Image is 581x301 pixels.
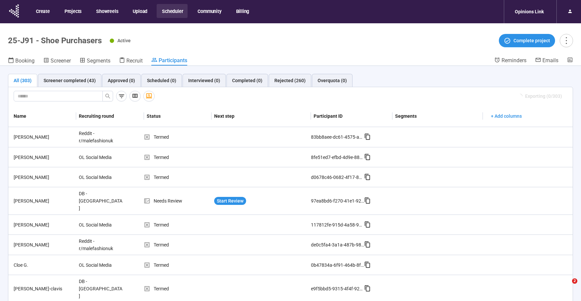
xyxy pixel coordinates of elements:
div: [PERSON_NAME] [11,133,76,141]
span: Reminders [502,57,526,64]
span: loading [517,93,523,99]
button: more [560,34,573,47]
button: Community [192,4,226,18]
span: Participants [159,57,187,64]
button: + Add columns [486,111,527,121]
span: Screener [51,58,71,64]
div: Overquota (0) [318,77,347,84]
div: Reddit - r/malefashionuk [76,235,126,255]
div: [PERSON_NAME]-clavis [11,285,76,292]
button: Showreels [91,4,123,18]
div: [PERSON_NAME] [11,154,76,161]
div: Termed [144,174,212,181]
div: All (303) [14,77,32,84]
a: Segments [79,57,110,66]
div: 0b47834a-6f91-464b-8fb5-dcdb2896fa75 [311,261,364,269]
div: Rejected (260) [274,77,306,84]
div: Opinions Link [511,5,548,18]
div: DB - [GEOGRAPHIC_DATA] [76,187,126,215]
div: 97ea8bd6-f270-41e1-9222-727df90d71fd [311,197,364,205]
th: Next step [212,105,311,127]
div: [PERSON_NAME] [11,197,76,205]
div: Termed [144,285,212,292]
div: 8fe51ed7-efbd-4d9e-887b-16989840ecc4 [311,154,364,161]
button: Create [31,4,55,18]
th: Participant ID [311,105,392,127]
span: 2 [572,278,577,284]
div: Termed [144,241,212,248]
div: Termed [144,154,212,161]
a: Participants [151,57,187,66]
div: [PERSON_NAME] [11,241,76,248]
span: + Add columns [491,112,522,120]
div: Interviewed (0) [188,77,220,84]
div: de0c5fa4-3a1a-487b-98d1-22cb0dae218b [311,241,364,248]
div: [PERSON_NAME] [11,174,76,181]
iframe: Intercom live chat [558,278,574,294]
button: Exporting (0/303) [512,91,567,101]
span: Booking [15,58,35,64]
div: Reddit - r/malefashionuk [76,127,126,147]
a: Emails [535,57,558,65]
span: Emails [542,57,558,64]
div: Termed [144,221,212,228]
h1: 25-J91 - Shoe Purchasers [8,36,102,45]
div: Cloe G. [11,261,76,269]
button: search [102,91,113,101]
th: Segments [392,105,483,127]
div: d0678c46-0682-4f17-846b-159832f8a2cb [311,174,364,181]
span: Exporting (0/303) [525,92,562,100]
button: Scheduler [157,4,188,18]
button: Billing [231,4,254,18]
div: Screener completed (43) [44,77,96,84]
button: Projects [59,4,86,18]
div: Completed (0) [232,77,262,84]
span: more [562,36,571,45]
button: Upload [127,4,152,18]
button: Complete project [499,34,555,47]
div: [PERSON_NAME] [11,221,76,228]
div: OL Social Media [76,171,126,184]
a: Reminders [494,57,526,65]
div: e9f5bbd5-9315-4f4f-92e1-756bd2e6b1e9 [311,285,364,292]
th: Name [8,105,76,127]
th: Recruiting round [76,105,144,127]
span: Active [117,38,131,43]
th: Status [144,105,212,127]
span: Recruit [126,58,143,64]
a: Booking [8,57,35,66]
span: Complete project [513,37,550,44]
div: Termed [144,261,212,269]
button: Start Review [214,197,246,205]
div: OL Social Media [76,151,126,164]
div: 83bb8aee-dc61-4575-a80c-65c9870cd055 [311,133,364,141]
span: Start Review [217,197,243,205]
div: 117812fe-915d-4a58-90e6-28f3f900a593 [311,221,364,228]
div: OL Social Media [76,219,126,231]
div: Scheduled (0) [147,77,176,84]
div: Needs Review [144,197,212,205]
a: Recruit [119,57,143,66]
a: Screener [43,57,71,66]
span: Segments [87,58,110,64]
div: Approved (0) [108,77,135,84]
div: Termed [144,133,212,141]
span: search [105,93,110,99]
div: OL Social Media [76,259,126,271]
